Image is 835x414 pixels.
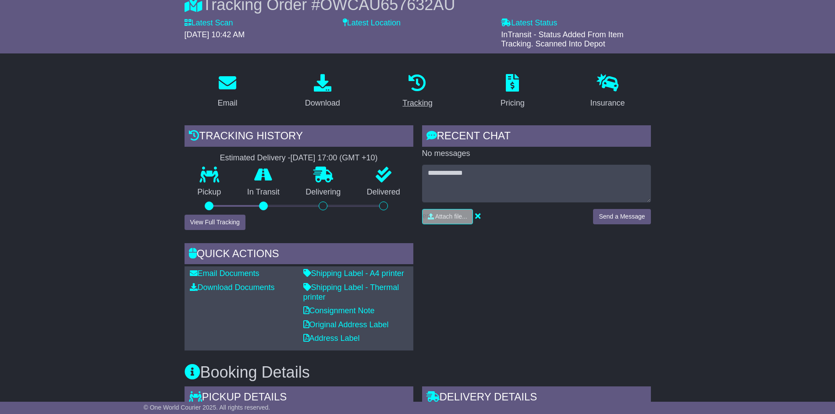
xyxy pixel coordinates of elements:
[593,209,650,224] button: Send a Message
[303,283,399,301] a: Shipping Label - Thermal printer
[185,153,413,163] div: Estimated Delivery -
[293,188,354,197] p: Delivering
[590,97,625,109] div: Insurance
[343,18,401,28] label: Latest Location
[303,306,375,315] a: Consignment Note
[397,71,438,112] a: Tracking
[354,188,413,197] p: Delivered
[144,404,270,411] span: © One World Courier 2025. All rights reserved.
[422,149,651,159] p: No messages
[212,71,243,112] a: Email
[185,386,413,410] div: Pickup Details
[185,18,233,28] label: Latest Scan
[422,125,651,149] div: RECENT CHAT
[501,97,525,109] div: Pricing
[190,283,275,292] a: Download Documents
[185,188,235,197] p: Pickup
[501,30,623,49] span: InTransit - Status Added From Item Tracking. Scanned Into Depot
[185,30,245,39] span: [DATE] 10:42 AM
[303,334,360,343] a: Address Label
[422,386,651,410] div: Delivery Details
[303,269,404,278] a: Shipping Label - A4 printer
[234,188,293,197] p: In Transit
[217,97,237,109] div: Email
[495,71,530,112] a: Pricing
[585,71,631,112] a: Insurance
[402,97,432,109] div: Tracking
[190,269,259,278] a: Email Documents
[185,243,413,267] div: Quick Actions
[303,320,389,329] a: Original Address Label
[185,364,651,381] h3: Booking Details
[305,97,340,109] div: Download
[501,18,557,28] label: Latest Status
[185,215,245,230] button: View Full Tracking
[291,153,378,163] div: [DATE] 17:00 (GMT +10)
[185,125,413,149] div: Tracking history
[299,71,346,112] a: Download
